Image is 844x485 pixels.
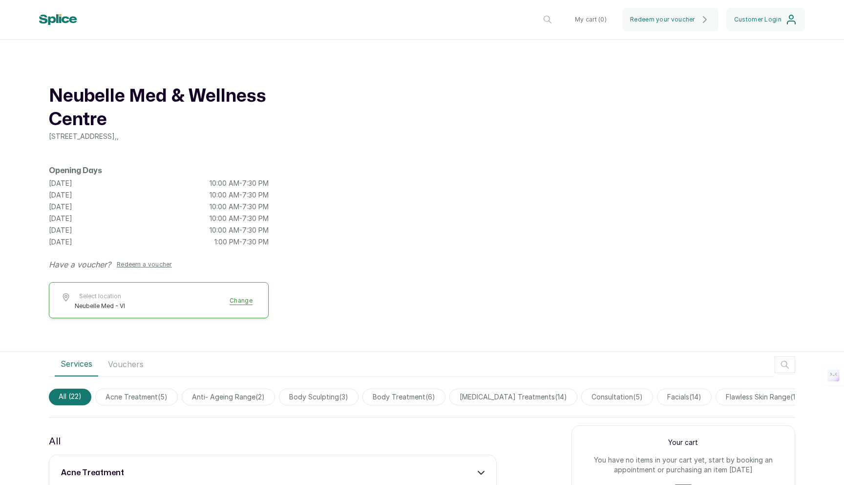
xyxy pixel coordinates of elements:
[726,8,805,31] button: Customer Login
[584,438,783,447] p: Your cart
[716,389,808,405] span: flawless skin range(1)
[49,259,111,270] p: Have a voucher?
[210,214,269,223] p: 10:00 AM - 7:30 PM
[210,225,269,235] p: 10:00 AM - 7:30 PM
[657,389,712,405] span: facials(14)
[95,389,178,405] span: acne treatment(5)
[182,389,275,405] span: anti- ageing range(2)
[49,178,72,188] p: [DATE]
[75,302,125,310] span: Neubelle Med - VI
[449,389,577,405] span: [MEDICAL_DATA] treatments(14)
[102,352,149,376] button: Vouchers
[55,352,98,376] button: Services
[567,8,614,31] button: My cart (0)
[584,455,783,475] p: You have no items in your cart yet, start by booking an appointment or purchasing an item [DATE]
[61,467,124,479] h3: acne treatment
[113,259,176,270] button: Redeem a voucher
[49,433,61,449] p: All
[49,214,72,223] p: [DATE]
[61,292,256,310] button: Select locationNeubelle Med - VIChange
[630,16,695,23] span: Redeem your voucher
[75,292,125,300] span: Select location
[279,389,359,405] span: body sculpting(3)
[49,389,91,405] span: All (22)
[210,202,269,212] p: 10:00 AM - 7:30 PM
[210,178,269,188] p: 10:00 AM - 7:30 PM
[49,237,72,247] p: [DATE]
[49,85,269,132] h1: Neubelle Med & Wellness Centre
[622,8,718,31] button: Redeem your voucher
[49,165,269,176] h2: Opening Days
[49,225,72,235] p: [DATE]
[49,202,72,212] p: [DATE]
[362,389,445,405] span: body treatment(6)
[49,132,269,141] p: [STREET_ADDRESS] , ,
[210,190,269,200] p: 10:00 AM - 7:30 PM
[49,190,72,200] p: [DATE]
[214,237,269,247] p: 1:00 PM - 7:30 PM
[734,16,781,23] span: Customer Login
[581,389,653,405] span: consultation(5)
